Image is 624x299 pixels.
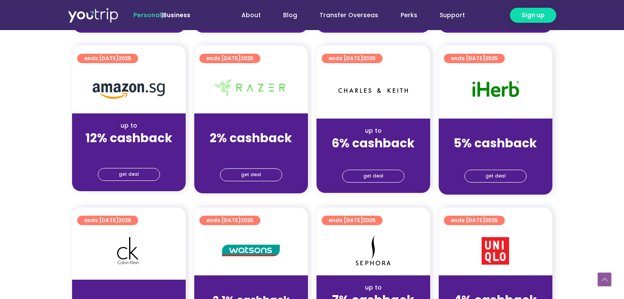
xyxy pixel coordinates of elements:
[199,216,260,225] a: ends [DATE]2025
[84,216,131,225] span: ends [DATE]
[329,54,376,63] span: ends [DATE]
[464,170,527,183] a: get deal
[230,7,272,23] a: About
[118,217,131,224] span: 2025
[163,11,190,19] a: Business
[199,54,260,63] a: ends [DATE]2025
[363,55,376,62] span: 2025
[210,130,292,146] strong: 2% cashback
[510,8,556,23] a: Sign up
[485,217,498,224] span: 2025
[241,55,253,62] span: 2025
[118,55,131,62] span: 2025
[389,7,428,23] a: Perks
[446,126,546,135] div: up to
[241,217,253,224] span: 2025
[332,135,415,152] strong: 6% cashback
[446,283,546,292] div: up to
[322,216,383,225] a: ends [DATE]2025
[119,168,139,180] span: get deal
[220,168,282,181] a: get deal
[77,54,138,63] a: ends [DATE]2025
[363,217,376,224] span: 2025
[85,130,172,146] strong: 12% cashback
[201,146,301,155] div: (for stays only)
[133,11,161,19] span: Personal
[444,216,505,225] a: ends [DATE]2025
[272,7,308,23] a: Blog
[206,54,253,63] span: ends [DATE]
[79,146,179,155] div: (for stays only)
[323,283,423,292] div: up to
[329,216,376,225] span: ends [DATE]
[79,288,179,297] div: up to
[133,11,190,19] span: |
[84,54,131,63] span: ends [DATE]
[214,7,476,23] nav: Menu
[241,169,261,181] span: get deal
[206,216,253,225] span: ends [DATE]
[444,54,505,63] a: ends [DATE]2025
[308,7,389,23] a: Transfer Overseas
[322,54,383,63] a: ends [DATE]2025
[485,170,506,182] span: get deal
[451,216,498,225] span: ends [DATE]
[77,216,138,225] a: ends [DATE]2025
[323,151,423,160] div: (for stays only)
[522,11,545,20] span: Sign up
[79,121,179,130] div: up to
[201,283,301,292] div: up to
[454,135,537,152] strong: 5% cashback
[428,7,476,23] a: Support
[363,170,383,182] span: get deal
[446,151,546,160] div: (for stays only)
[485,55,498,62] span: 2025
[98,168,160,181] a: get deal
[451,54,498,63] span: ends [DATE]
[201,121,301,130] div: up to
[323,126,423,135] div: up to
[342,170,404,183] a: get deal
